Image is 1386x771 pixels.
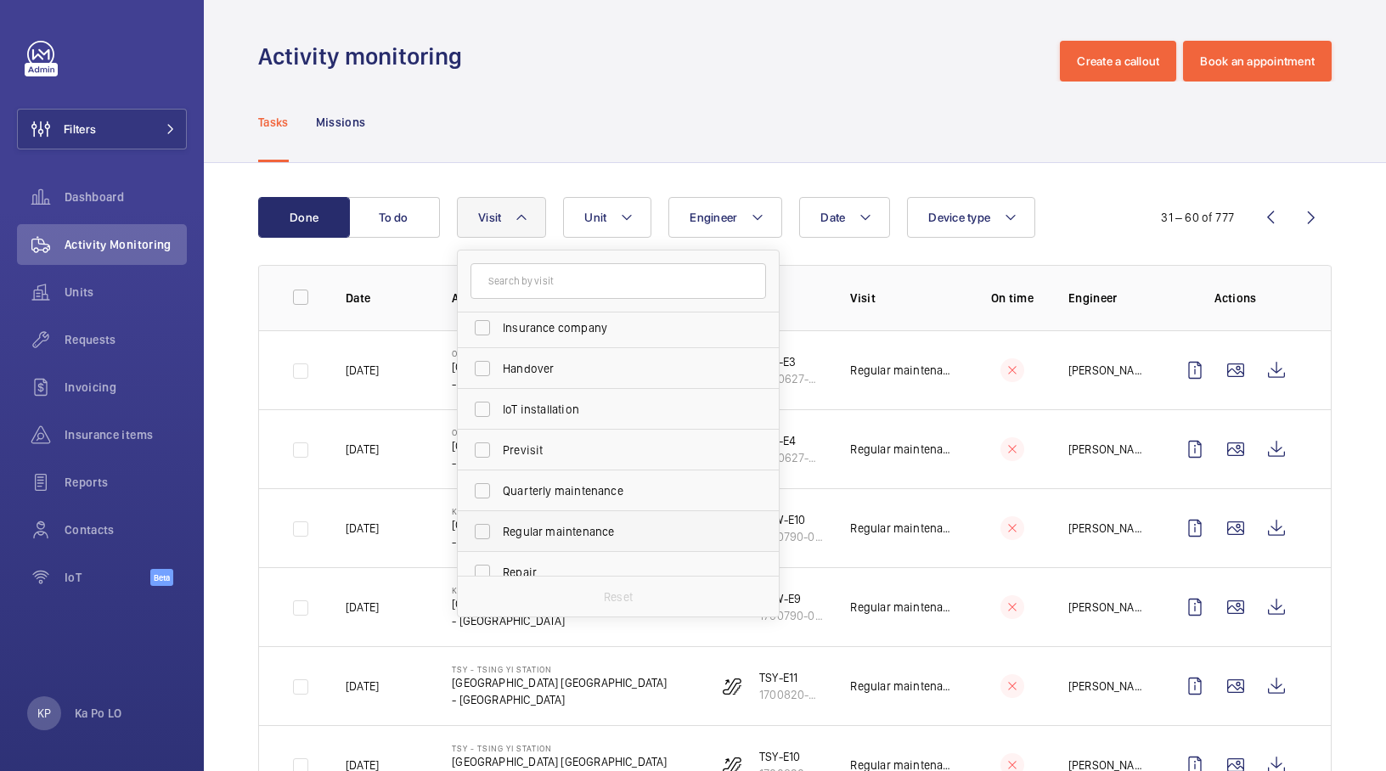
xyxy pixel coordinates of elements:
[65,474,187,491] span: Reports
[452,585,667,595] p: KOW - [GEOGRAPHIC_DATA]
[258,114,289,131] p: Tasks
[850,290,955,307] p: Visit
[65,379,187,396] span: Invoicing
[346,678,379,695] p: [DATE]
[503,482,736,499] span: Quarterly maintenance
[452,743,667,753] p: TSY - Tsing Yi Station
[258,197,350,238] button: Done
[65,236,187,253] span: Activity Monitoring
[452,375,667,392] p: - [GEOGRAPHIC_DATA]
[1068,441,1147,458] p: [PERSON_NAME]
[584,211,606,224] span: Unit
[346,441,379,458] p: [DATE]
[799,197,890,238] button: Date
[563,197,651,238] button: Unit
[690,211,737,224] span: Engineer
[503,319,736,336] span: Insurance company
[503,360,736,377] span: Handover
[346,290,425,307] p: Date
[452,506,667,516] p: KOW - [GEOGRAPHIC_DATA]
[65,426,187,443] span: Insurance items
[150,569,173,586] span: Beta
[452,437,667,454] p: [GEOGRAPHIC_DATA] [GEOGRAPHIC_DATA]
[759,669,823,686] p: TSY-E11
[452,454,667,471] p: - [GEOGRAPHIC_DATA]
[759,686,823,703] p: 1700820-009
[983,290,1041,307] p: On time
[452,595,667,612] p: [GEOGRAPHIC_DATA] [GEOGRAPHIC_DATA]
[1175,290,1297,307] p: Actions
[820,211,845,224] span: Date
[850,599,955,616] p: Regular maintenance
[452,664,667,674] p: TSY - Tsing Yi Station
[457,197,546,238] button: Visit
[1068,678,1147,695] p: [PERSON_NAME] [PERSON_NAME]
[452,427,667,437] p: OLY - [GEOGRAPHIC_DATA]
[65,521,187,538] span: Contacts
[452,674,667,691] p: [GEOGRAPHIC_DATA] [GEOGRAPHIC_DATA]
[346,362,379,379] p: [DATE]
[1183,41,1332,82] button: Book an appointment
[604,588,633,605] p: Reset
[348,197,440,238] button: To do
[452,612,667,629] p: - [GEOGRAPHIC_DATA]
[503,442,736,459] span: Previsit
[928,211,990,224] span: Device type
[759,607,823,624] p: 1700790-002
[316,114,366,131] p: Missions
[17,109,187,149] button: Filters
[75,705,122,722] p: Ka Po LO
[503,401,736,418] span: IoT installation
[452,753,667,770] p: [GEOGRAPHIC_DATA] [GEOGRAPHIC_DATA]
[1060,41,1176,82] button: Create a callout
[907,197,1035,238] button: Device type
[258,41,472,72] h1: Activity monitoring
[759,432,823,449] p: OLY-E4
[470,263,766,299] input: Search by visit
[759,511,823,528] p: KOW-E10
[759,748,823,765] p: TSY-E10
[346,599,379,616] p: [DATE]
[1068,599,1147,616] p: [PERSON_NAME]
[452,516,667,533] p: [GEOGRAPHIC_DATA] [GEOGRAPHIC_DATA]
[452,358,667,375] p: [GEOGRAPHIC_DATA] [GEOGRAPHIC_DATA]
[1068,362,1147,379] p: [PERSON_NAME]
[1068,290,1147,307] p: Engineer
[452,348,667,358] p: OLY - [GEOGRAPHIC_DATA]
[759,528,823,545] p: 1700790-003
[668,197,782,238] button: Engineer
[759,353,823,370] p: OLY-E3
[1068,520,1147,537] p: [PERSON_NAME]
[346,520,379,537] p: [DATE]
[503,564,736,581] span: Repair
[478,211,501,224] span: Visit
[65,189,187,205] span: Dashboard
[452,691,667,708] p: - [GEOGRAPHIC_DATA]
[759,449,823,466] p: 1500627-004
[1161,209,1234,226] div: 31 – 60 of 777
[64,121,96,138] span: Filters
[722,676,742,696] img: escalator.svg
[850,441,955,458] p: Regular maintenance
[759,590,823,607] p: KOW-E9
[850,520,955,537] p: Regular maintenance
[850,362,955,379] p: Regular maintenance
[759,370,823,387] p: 1500627-003
[503,523,736,540] span: Regular maintenance
[850,678,955,695] p: Regular maintenance
[65,331,187,348] span: Requests
[65,569,150,586] span: IoT
[452,290,690,307] p: Address
[65,284,187,301] span: Units
[452,533,667,550] p: - [GEOGRAPHIC_DATA]
[37,705,51,722] p: KP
